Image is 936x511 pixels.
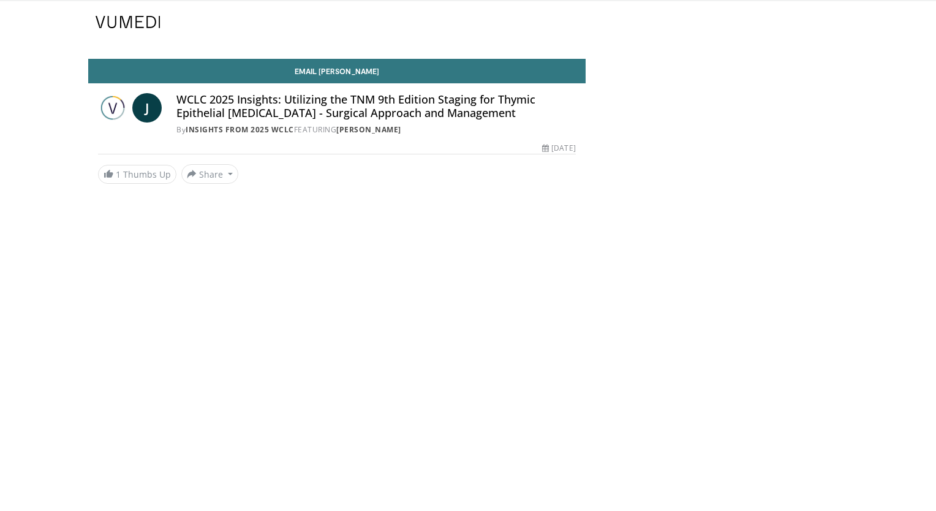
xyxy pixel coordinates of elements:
img: VuMedi Logo [96,16,160,28]
a: 1 Thumbs Up [98,165,176,184]
button: Share [181,164,238,184]
img: Insights from 2025 WCLC [98,93,127,123]
a: Insights from 2025 WCLC [186,124,294,135]
div: [DATE] [542,143,575,154]
span: 1 [116,168,121,180]
div: By FEATURING [176,124,576,135]
h4: WCLC 2025 Insights: Utilizing the TNM 9th Edition Staging for Thymic Epithelial [MEDICAL_DATA] - ... [176,93,576,119]
a: [PERSON_NAME] [336,124,401,135]
a: J [132,93,162,123]
a: Email [PERSON_NAME] [88,59,586,83]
